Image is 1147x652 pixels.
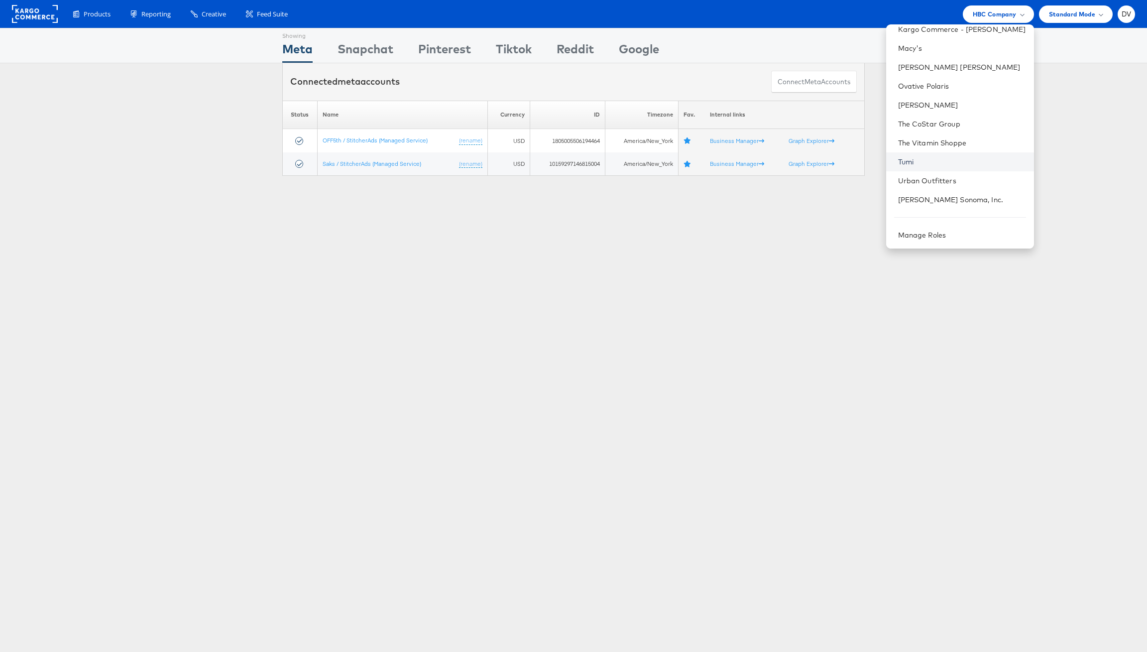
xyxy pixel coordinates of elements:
[290,75,400,88] div: Connected accounts
[605,101,679,129] th: Timezone
[710,160,764,167] a: Business Manager
[710,137,764,144] a: Business Manager
[418,40,471,63] div: Pinterest
[898,176,1026,186] a: Urban Outfitters
[789,137,834,144] a: Graph Explorer
[282,28,313,40] div: Showing
[1049,9,1095,19] span: Standard Mode
[459,160,482,168] a: (rename)
[898,195,1026,205] a: [PERSON_NAME] Sonoma, Inc.
[898,119,1026,129] a: The CoStar Group
[487,101,530,129] th: Currency
[257,9,288,19] span: Feed Suite
[898,62,1026,72] a: [PERSON_NAME] [PERSON_NAME]
[898,231,946,240] a: Manage Roles
[496,40,532,63] div: Tiktok
[557,40,594,63] div: Reddit
[898,138,1026,148] a: The Vitamin Shoppe
[487,129,530,152] td: USD
[1122,11,1132,17] span: DV
[605,152,679,176] td: America/New_York
[338,76,360,87] span: meta
[898,43,1026,53] a: Macy's
[530,129,605,152] td: 1805005506194464
[459,136,482,145] a: (rename)
[804,77,821,87] span: meta
[898,24,1026,34] a: Kargo Commerce - [PERSON_NAME]
[619,40,659,63] div: Google
[605,129,679,152] td: America/New_York
[973,9,1017,19] span: HBC Company
[283,101,318,129] th: Status
[487,152,530,176] td: USD
[530,101,605,129] th: ID
[771,71,857,93] button: ConnectmetaAccounts
[789,160,834,167] a: Graph Explorer
[323,136,428,144] a: OFF5th / StitcherAds (Managed Service)
[141,9,171,19] span: Reporting
[898,157,1026,167] a: Tumi
[202,9,226,19] span: Creative
[84,9,111,19] span: Products
[317,101,487,129] th: Name
[530,152,605,176] td: 10159297146815004
[282,40,313,63] div: Meta
[323,160,421,167] a: Saks / StitcherAds (Managed Service)
[898,100,1026,110] a: [PERSON_NAME]
[338,40,393,63] div: Snapchat
[898,81,1026,91] a: Ovative Polaris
